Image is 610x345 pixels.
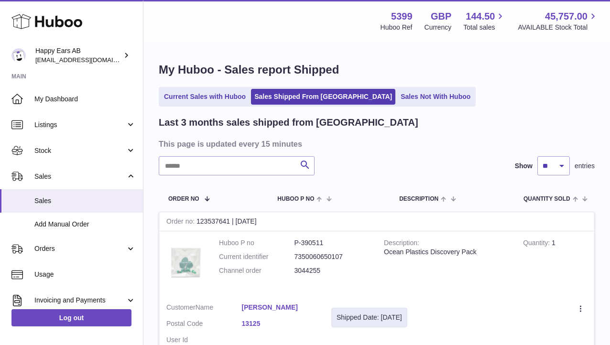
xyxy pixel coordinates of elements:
[166,335,242,345] dt: User Id
[161,89,249,105] a: Current Sales with Huboo
[34,270,136,279] span: Usage
[159,139,592,149] h3: This page is updated every 15 minutes
[337,313,402,322] div: Shipped Date: [DATE]
[384,239,419,249] strong: Description
[384,248,509,257] div: Ocean Plastics Discovery Pack
[381,23,413,32] div: Huboo Ref
[294,238,370,248] dd: P-390511
[425,23,452,32] div: Currency
[34,220,136,229] span: Add Manual Order
[159,212,594,231] div: 123537641 | [DATE]
[166,303,196,311] span: Customer
[219,238,294,248] dt: Huboo P no
[34,244,126,253] span: Orders
[294,252,370,261] dd: 7350060650107
[34,196,136,205] span: Sales
[219,252,294,261] dt: Current identifier
[11,309,131,326] a: Log out
[466,10,495,23] span: 144.50
[34,296,126,305] span: Invoicing and Payments
[397,89,474,105] a: Sales Not With Huboo
[518,23,599,32] span: AVAILABLE Stock Total
[516,231,594,296] td: 1
[166,319,242,331] dt: Postal Code
[523,239,552,249] strong: Quantity
[251,89,395,105] a: Sales Shipped From [GEOGRAPHIC_DATA]
[399,196,438,202] span: Description
[277,196,314,202] span: Huboo P no
[518,10,599,32] a: 45,757.00 AVAILABLE Stock Total
[34,172,126,181] span: Sales
[242,303,317,312] a: [PERSON_NAME]
[11,48,26,63] img: 3pl@happyearsearplugs.com
[523,196,570,202] span: Quantity Sold
[391,10,413,23] strong: 5399
[166,217,196,227] strong: Order no
[431,10,451,23] strong: GBP
[575,162,595,171] span: entries
[515,162,533,171] label: Show
[463,10,506,32] a: 144.50 Total sales
[35,56,141,64] span: [EMAIL_ADDRESS][DOMAIN_NAME]
[463,23,506,32] span: Total sales
[34,146,126,155] span: Stock
[242,319,317,328] a: 13125
[294,266,370,275] dd: 3044255
[159,116,418,129] h2: Last 3 months sales shipped from [GEOGRAPHIC_DATA]
[35,46,121,65] div: Happy Ears AB
[219,266,294,275] dt: Channel order
[34,120,126,129] span: Listings
[166,238,205,286] img: 53991642634710.jpg
[545,10,588,23] span: 45,757.00
[159,62,595,77] h1: My Huboo - Sales report Shipped
[166,303,242,314] dt: Name
[34,95,136,104] span: My Dashboard
[168,196,199,202] span: Order No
